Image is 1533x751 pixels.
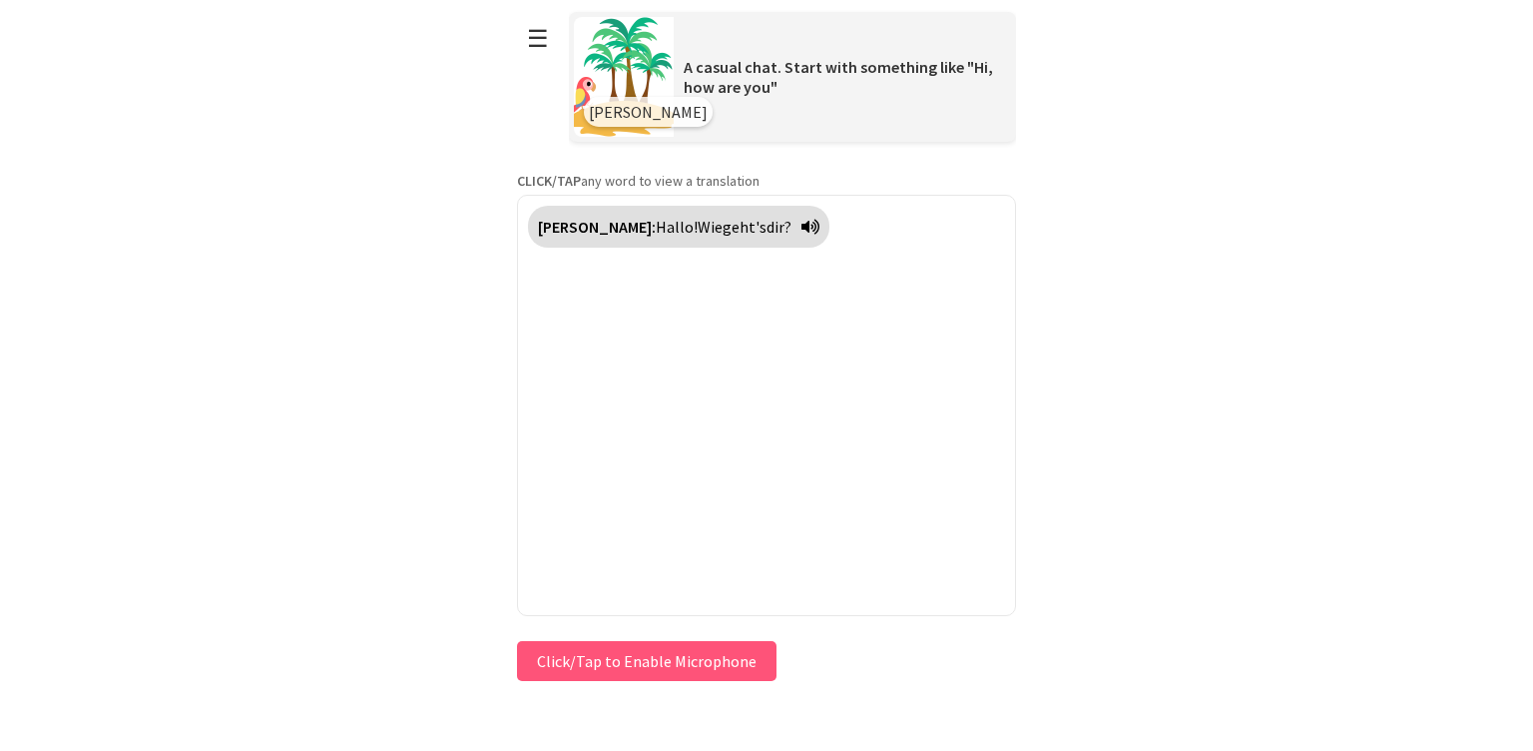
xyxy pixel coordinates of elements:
[574,17,674,137] img: Scenario Image
[698,217,723,237] span: Wie
[517,172,1016,190] p: any word to view a translation
[528,206,829,248] div: Click to translate
[656,217,698,237] span: Hallo!
[723,217,766,237] span: geht's
[517,172,581,190] strong: CLICK/TAP
[766,217,791,237] span: dir?
[517,641,776,681] button: Click/Tap to Enable Microphone
[538,217,656,237] strong: [PERSON_NAME]:
[684,57,993,97] span: A casual chat. Start with something like "Hi, how are you"
[589,102,708,122] span: [PERSON_NAME]
[517,13,559,64] button: ☰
